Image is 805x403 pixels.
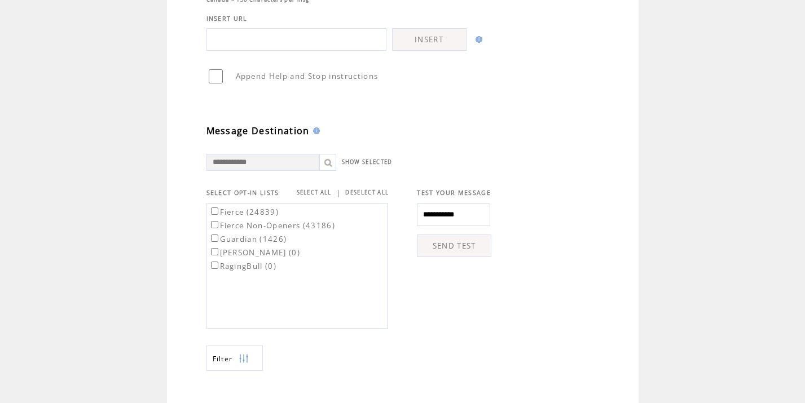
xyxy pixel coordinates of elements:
[211,221,218,228] input: Fierce Non-Openers (43186)
[417,189,491,197] span: TEST YOUR MESSAGE
[213,354,233,364] span: Show filters
[336,188,341,198] span: |
[211,234,218,242] input: Guardian (1426)
[297,189,332,196] a: SELECT ALL
[206,189,279,197] span: SELECT OPT-IN LISTS
[206,346,263,371] a: Filter
[236,71,379,81] span: Append Help and Stop instructions
[206,125,310,137] span: Message Destination
[472,36,482,43] img: help.gif
[209,220,336,231] label: Fierce Non-Openers (43186)
[417,234,491,257] a: SEND TEST
[206,15,248,23] span: INSERT URL
[392,28,467,51] a: INSERT
[211,207,218,215] input: Fierce (24839)
[345,189,389,196] a: DESELECT ALL
[209,247,301,258] label: [PERSON_NAME] (0)
[310,127,320,134] img: help.gif
[209,261,277,271] label: RagingBull (0)
[342,158,393,166] a: SHOW SELECTED
[211,262,218,269] input: RagingBull (0)
[209,234,287,244] label: Guardian (1426)
[211,248,218,255] input: [PERSON_NAME] (0)
[209,207,279,217] label: Fierce (24839)
[239,346,249,371] img: filters.png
